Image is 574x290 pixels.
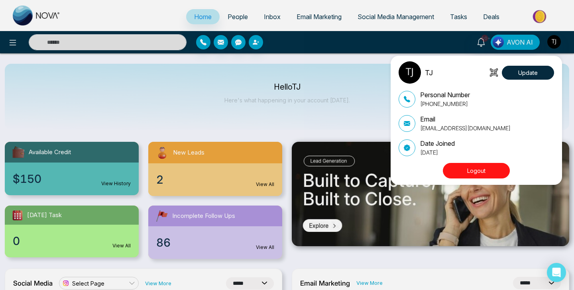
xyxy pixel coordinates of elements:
[420,148,455,157] p: [DATE]
[420,114,511,124] p: Email
[420,90,470,100] p: Personal Number
[443,163,510,178] button: Logout
[502,66,554,80] button: Update
[420,124,511,132] p: [EMAIL_ADDRESS][DOMAIN_NAME]
[420,100,470,108] p: [PHONE_NUMBER]
[425,67,433,78] p: TJ
[420,139,455,148] p: Date Joined
[547,263,566,282] div: Open Intercom Messenger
